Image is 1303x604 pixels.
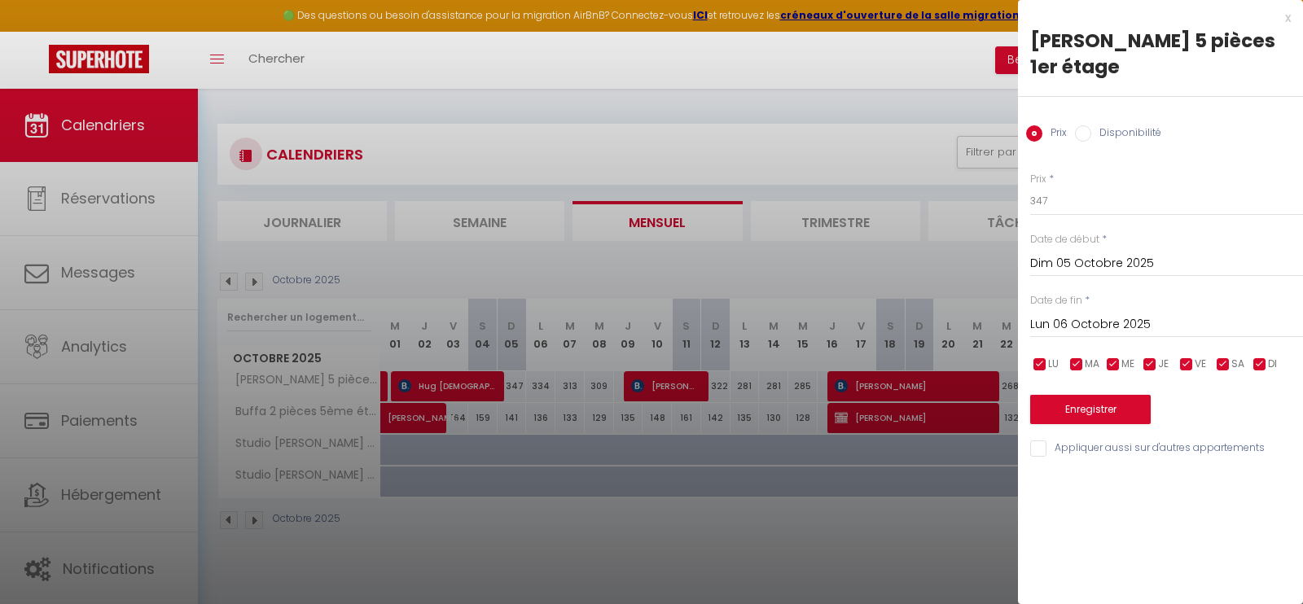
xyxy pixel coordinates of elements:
[1158,357,1169,372] span: JE
[1234,531,1291,592] iframe: Chat
[1030,293,1082,309] label: Date de fin
[1030,172,1046,187] label: Prix
[1195,357,1206,372] span: VE
[1268,357,1277,372] span: DI
[1042,125,1067,143] label: Prix
[1231,357,1244,372] span: SA
[1030,28,1291,80] div: [PERSON_NAME] 5 pièces 1er étage
[1030,395,1151,424] button: Enregistrer
[1018,8,1291,28] div: x
[1030,232,1099,247] label: Date de début
[1091,125,1161,143] label: Disponibilité
[1048,357,1059,372] span: LU
[1085,357,1099,372] span: MA
[13,7,62,55] button: Ouvrir le widget de chat LiveChat
[1121,357,1134,372] span: ME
